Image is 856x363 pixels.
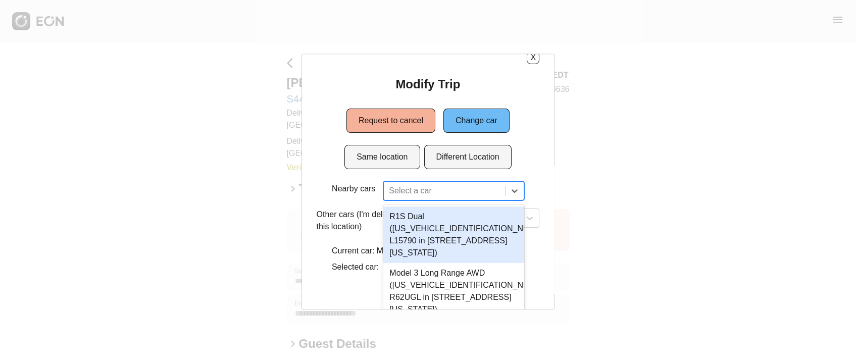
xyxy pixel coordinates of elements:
[332,244,524,256] p: Current car: Model Y Long Range (S44UMJ in 10451)
[383,263,524,319] div: Model 3 Long Range AWD ([US_VEHICLE_IDENTIFICATION_NUMBER] R62UGL in [STREET_ADDRESS][US_STATE])
[383,206,524,263] div: R1S Dual ([US_VEHICLE_IDENTIFICATION_NUMBER] L15790 in [STREET_ADDRESS][US_STATE])
[332,182,375,194] p: Nearby cars
[527,51,539,64] button: X
[395,76,460,92] h2: Modify Trip
[344,144,420,169] button: Same location
[317,208,423,232] p: Other cars (I'm delivering to this location)
[332,261,524,273] p: Selected car:
[443,108,510,132] button: Change car
[424,144,512,169] button: Different Location
[346,108,435,132] button: Request to cancel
